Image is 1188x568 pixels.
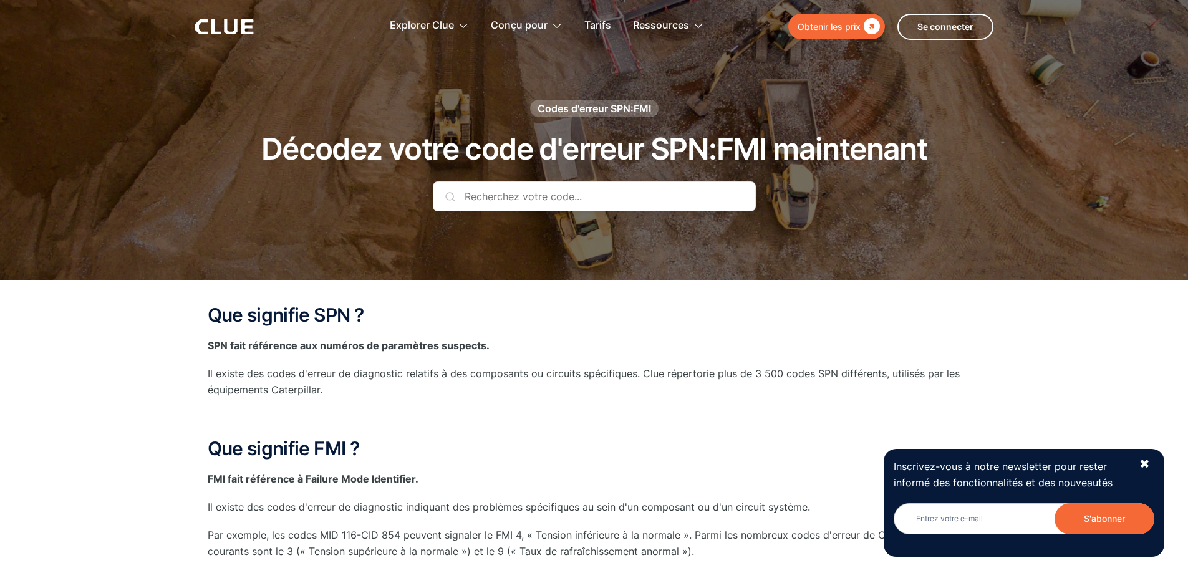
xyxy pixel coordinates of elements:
input: Entrez votre e-mail [894,503,1154,534]
a: Obtenir les prix [788,14,885,39]
font: Il existe des codes d'erreur de diagnostic relatifs à des composants ou circuits spécifiques. Clu... [208,367,960,395]
font: Tarifs [584,19,611,31]
font:  [864,18,880,34]
font: ✖ [1139,456,1150,471]
input: Recherchez votre code... [433,181,756,211]
a: Se connecter [897,14,993,40]
font: Décodez votre code d'erreur SPN:FMI maintenant [261,130,927,167]
font: FMI fait référence à Failure Mode Identifier. [208,473,418,485]
font: Conçu pour [491,19,548,31]
div: Ressources [633,6,704,46]
font: SPN fait référence aux numéros de paramètres suspects. [208,339,490,352]
font: Que signifie FMI ? [208,437,359,460]
font: Par exemple, les codes MID 116-CID 854 peuvent signaler le FMI 4, « Tension inférieure à la norma... [208,529,977,557]
a: Tarifs [584,6,611,46]
font: Il existe des codes d'erreur de diagnostic indiquant des problèmes spécifiques au sein d'un compo... [208,501,810,513]
font: Codes d'erreur SPN:FMI [538,102,651,115]
div: Explorer Clue [390,6,469,46]
font: Obtenir les prix [798,21,861,32]
font: informé des fonctionnalités et des nouveautés [894,476,1113,489]
input: S'abonner [1055,503,1154,534]
font: Explorer Clue [390,19,454,31]
font: Ressources [633,19,689,31]
div: Conçu pour [491,6,563,46]
form: Bulletin [894,503,1154,547]
font: Inscrivez-vous à notre newsletter pour rester [894,460,1107,473]
font: Que signifie SPN ? [208,304,364,326]
font: Se connecter [917,21,973,32]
